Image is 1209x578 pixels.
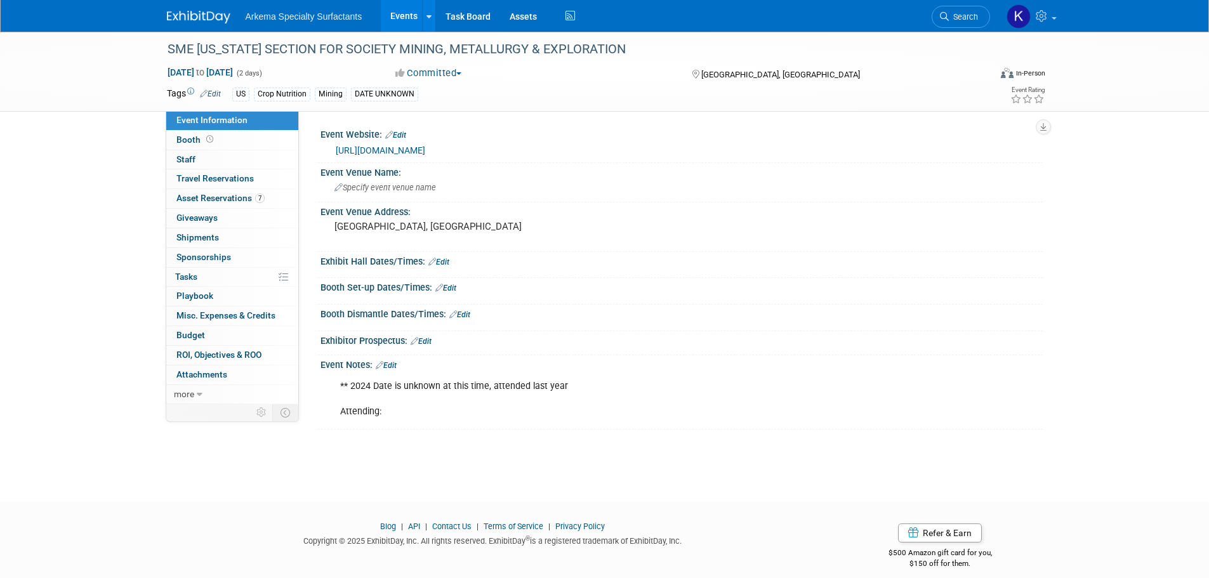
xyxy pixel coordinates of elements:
a: Edit [200,89,221,98]
sup: ® [525,535,530,542]
a: Edit [411,337,432,346]
a: Edit [385,131,406,140]
span: Event Information [176,115,248,125]
td: Tags [167,87,221,102]
span: Attachments [176,369,227,379]
div: Event Venue Address: [320,202,1043,218]
span: | [473,522,482,531]
a: Contact Us [432,522,472,531]
a: Refer & Earn [898,523,982,542]
a: Sponsorships [166,248,298,267]
div: Exhibitor Prospectus: [320,331,1043,348]
div: US [232,88,249,101]
div: Event Rating [1010,87,1045,93]
div: Mining [315,88,347,101]
div: $150 off for them. [838,558,1043,569]
span: Tasks [175,272,197,282]
a: Edit [428,258,449,266]
div: In-Person [1015,69,1045,78]
span: | [545,522,553,531]
span: Booth not reserved yet [204,135,216,144]
a: ROI, Objectives & ROO [166,346,298,365]
a: Travel Reservations [166,169,298,188]
a: Booth [166,131,298,150]
div: Event Notes: [320,355,1043,372]
span: [GEOGRAPHIC_DATA], [GEOGRAPHIC_DATA] [701,70,860,79]
td: Personalize Event Tab Strip [251,404,273,421]
span: (2 days) [235,69,262,77]
a: more [166,385,298,404]
span: Search [949,12,978,22]
div: ** 2024 Date is unknown at this time, attended last year Attending: [331,374,903,424]
a: Playbook [166,287,298,306]
a: API [408,522,420,531]
div: Event Venue Name: [320,163,1043,179]
span: Sponsorships [176,252,231,262]
a: Privacy Policy [555,522,605,531]
span: Shipments [176,232,219,242]
span: Misc. Expenses & Credits [176,310,275,320]
a: Event Information [166,111,298,130]
span: Booth [176,135,216,145]
div: SME [US_STATE] SECTION FOR SOCIETY MINING, METALLURGY & EXPLORATION [163,38,971,61]
span: Arkema Specialty Surfactants [246,11,362,22]
div: Event Format [915,66,1046,85]
a: Terms of Service [484,522,543,531]
span: Travel Reservations [176,173,254,183]
span: more [174,389,194,399]
img: Format-Inperson.png [1001,68,1014,78]
a: Staff [166,150,298,169]
span: 7 [255,194,265,203]
div: Booth Dismantle Dates/Times: [320,305,1043,321]
span: ROI, Objectives & ROO [176,350,261,360]
a: Budget [166,326,298,345]
td: Toggle Event Tabs [272,404,298,421]
a: Shipments [166,228,298,247]
a: [URL][DOMAIN_NAME] [336,145,425,155]
div: $500 Amazon gift card for you, [838,539,1043,568]
img: ExhibitDay [167,11,230,23]
span: Playbook [176,291,213,301]
a: Giveaways [166,209,298,228]
button: Committed [391,67,466,80]
span: Giveaways [176,213,218,223]
span: Budget [176,330,205,340]
span: | [398,522,406,531]
a: Asset Reservations7 [166,189,298,208]
span: Asset Reservations [176,193,265,203]
div: DATE UNKNOWN [351,88,418,101]
img: Kayla Parker [1007,4,1031,29]
a: Attachments [166,365,298,384]
span: | [422,522,430,531]
div: Copyright © 2025 ExhibitDay, Inc. All rights reserved. ExhibitDay is a registered trademark of Ex... [167,532,819,547]
div: Exhibit Hall Dates/Times: [320,252,1043,268]
a: Search [932,6,990,28]
div: Event Website: [320,125,1043,141]
span: Staff [176,154,195,164]
span: to [194,67,206,77]
span: Specify event venue name [334,183,436,192]
a: Blog [380,522,396,531]
a: Edit [435,284,456,292]
a: Tasks [166,268,298,287]
div: Booth Set-up Dates/Times: [320,278,1043,294]
pre: [GEOGRAPHIC_DATA], [GEOGRAPHIC_DATA] [334,221,607,232]
a: Misc. Expenses & Credits [166,306,298,325]
a: Edit [376,361,397,370]
a: Edit [449,310,470,319]
div: Crop Nutrition [254,88,310,101]
span: [DATE] [DATE] [167,67,234,78]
